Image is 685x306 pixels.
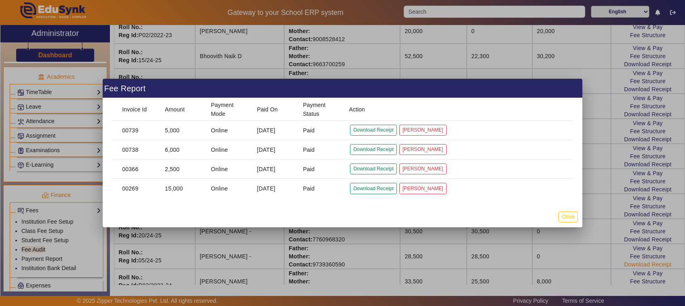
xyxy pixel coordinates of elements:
[103,79,582,98] div: Fee Report
[251,98,297,121] mat-header-cell: Paid On
[112,98,158,121] mat-header-cell: Invoice Id
[204,121,251,140] mat-cell: Online
[158,121,204,140] mat-cell: 5,000
[350,144,396,155] button: Download Receipt
[297,140,343,159] mat-cell: Paid
[158,98,204,121] mat-header-cell: Amount
[158,159,204,179] mat-cell: 2,500
[399,125,447,136] button: [PERSON_NAME]
[112,121,158,140] mat-cell: 00739
[297,121,343,140] mat-cell: Paid
[342,98,572,121] mat-header-cell: Action
[350,125,396,136] button: Download Receipt
[112,179,158,198] mat-cell: 00269
[399,144,447,155] button: [PERSON_NAME]
[204,179,251,198] mat-cell: Online
[251,159,297,179] mat-cell: [DATE]
[399,183,447,194] button: [PERSON_NAME]
[204,98,251,121] mat-header-cell: Payment Mode
[350,163,396,174] button: Download Receipt
[297,179,343,198] mat-cell: Paid
[251,140,297,159] mat-cell: [DATE]
[297,159,343,179] mat-cell: Paid
[559,212,578,222] button: Close
[158,140,204,159] mat-cell: 6,000
[112,140,158,159] mat-cell: 00738
[251,121,297,140] mat-cell: [DATE]
[158,179,204,198] mat-cell: 15,000
[204,159,251,179] mat-cell: Online
[112,159,158,179] mat-cell: 00366
[297,98,343,121] mat-header-cell: Payment Status
[251,179,297,198] mat-cell: [DATE]
[350,183,396,194] button: Download Receipt
[204,140,251,159] mat-cell: Online
[399,163,447,174] button: [PERSON_NAME]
